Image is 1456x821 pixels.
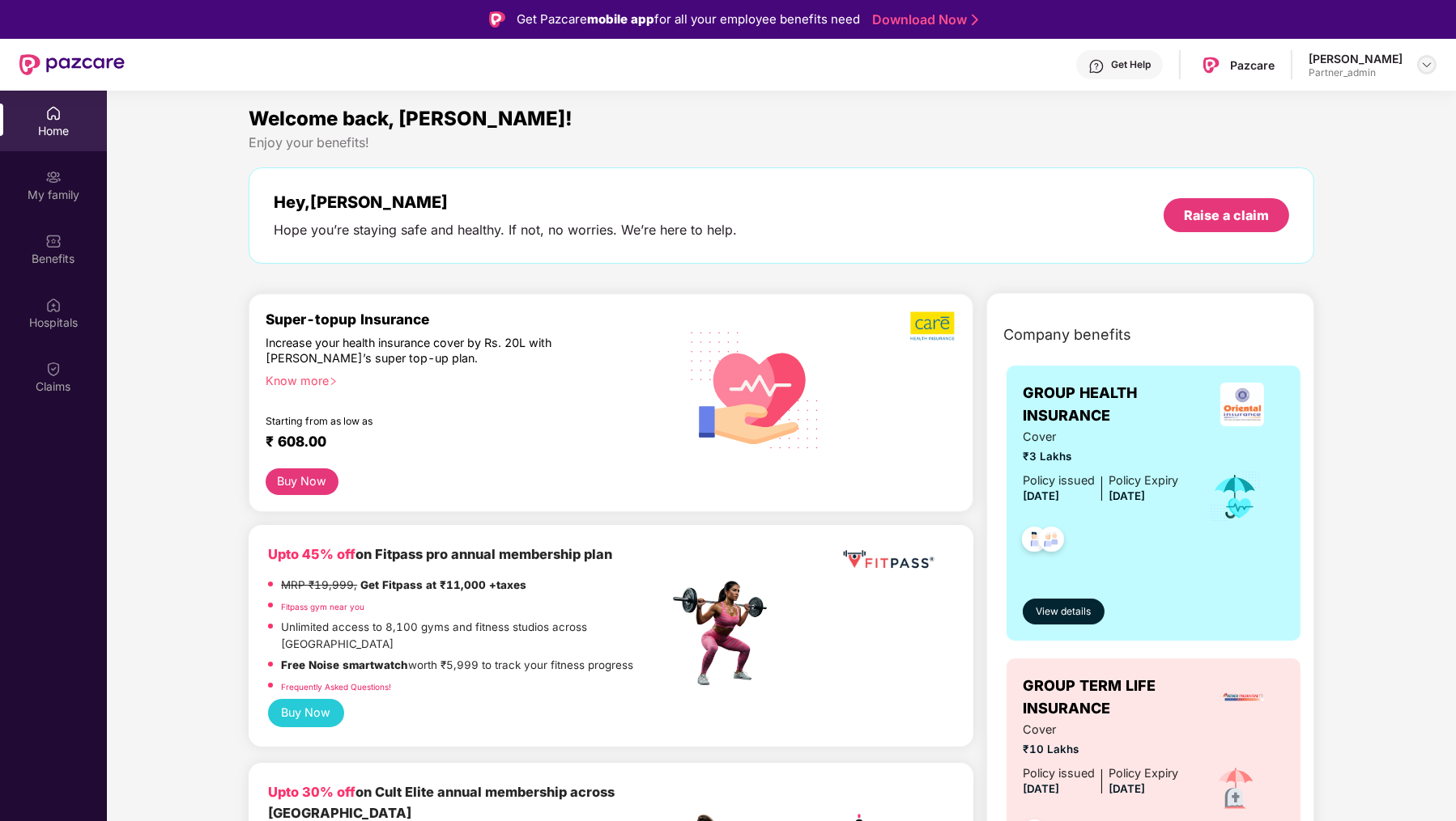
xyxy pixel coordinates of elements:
img: svg+xml;base64,PHN2ZyBpZD0iSG9tZSIgeG1sbnM9Imh0dHA6Ly93d3cudzMub3JnLzIwMDAvc3ZnIiB3aWR0aD0iMjAiIG... [45,105,62,121]
div: Policy Expiry [1109,764,1178,783]
img: icon [1209,470,1262,523]
div: Raise a claim [1184,206,1269,224]
img: b5dec4f62d2307b9de63beb79f102df3.png [910,311,956,341]
div: ₹ 608.00 [266,433,653,452]
img: svg+xml;base64,PHN2ZyB4bWxucz0iaHR0cDovL3d3dy53My5vcmcvMjAwMC9zdmciIHhtbG5zOnhsaW5rPSJodHRwOi8vd3... [678,311,832,468]
strong: mobile app [587,11,654,27]
img: Stroke [972,11,978,28]
span: Cover [1023,428,1178,446]
div: Pazcare [1230,57,1275,73]
del: MRP ₹19,999, [281,578,357,591]
strong: Free Noise smartwatch [281,658,408,671]
span: ₹3 Lakhs [1023,448,1178,465]
strong: Get Fitpass at ₹11,000 +taxes [360,578,526,591]
img: fppp.png [840,544,937,574]
div: Get Help [1111,58,1151,71]
span: Cover [1023,721,1178,739]
span: [DATE] [1109,489,1145,502]
div: Hope you’re staying safe and healthy. If not, no worries. We’re here to help. [274,222,737,239]
img: svg+xml;base64,PHN2ZyBpZD0iQ2xhaW0iIHhtbG5zPSJodHRwOi8vd3d3LnczLm9yZy8yMDAwL3N2ZyIgd2lkdGg9IjIwIi... [45,361,62,377]
b: on Cult Elite annual membership across [GEOGRAPHIC_DATA] [268,784,615,821]
span: GROUP HEALTH INSURANCE [1023,382,1199,428]
span: Company benefits [1003,324,1131,346]
div: Starting from as low as [266,415,600,426]
b: on Fitpass pro annual membership plan [268,546,612,562]
img: svg+xml;base64,PHN2ZyB4bWxucz0iaHR0cDovL3d3dy53My5vcmcvMjAwMC9zdmciIHdpZHRoPSI0OC45NDMiIGhlaWdodD... [1032,522,1071,561]
span: GROUP TERM LIFE INSURANCE [1023,675,1204,721]
div: Get Pazcare for all your employee benefits need [517,10,860,29]
img: insurerLogo [1222,675,1266,719]
img: Logo [489,11,505,28]
img: Pazcare_Logo.png [1199,53,1223,77]
div: Partner_admin [1309,66,1403,79]
span: ₹10 Lakhs [1023,741,1178,758]
span: [DATE] [1109,782,1145,795]
span: [DATE] [1023,489,1059,502]
span: Welcome back, [PERSON_NAME]! [249,107,573,130]
div: Super-topup Insurance [266,311,669,328]
a: Frequently Asked Questions! [281,682,391,692]
div: [PERSON_NAME] [1309,51,1403,66]
img: icon [1207,761,1264,818]
div: Hey, [PERSON_NAME] [274,193,737,212]
img: insurerLogo [1220,383,1264,426]
img: New Pazcare Logo [19,54,125,75]
div: Enjoy your benefits! [249,134,1314,151]
img: svg+xml;base64,PHN2ZyB4bWxucz0iaHR0cDovL3d3dy53My5vcmcvMjAwMC9zdmciIHdpZHRoPSI0OC45NDMiIGhlaWdodD... [1015,522,1054,561]
p: Unlimited access to 8,100 gyms and fitness studios across [GEOGRAPHIC_DATA] [281,619,669,653]
button: Buy Now [268,699,344,727]
button: Buy Now [266,468,338,495]
button: View details [1023,599,1105,624]
a: Download Now [872,11,973,28]
span: View details [1037,604,1092,620]
div: Policy Expiry [1109,472,1178,490]
img: svg+xml;base64,PHN2ZyBpZD0iRHJvcGRvd24tMzJ4MzIiIHhtbG5zPSJodHRwOi8vd3d3LnczLm9yZy8yMDAwL3N2ZyIgd2... [1420,58,1433,71]
img: svg+xml;base64,PHN2ZyB3aWR0aD0iMjAiIGhlaWdodD0iMjAiIHZpZXdCb3g9IjAgMCAyMCAyMCIgZmlsbD0ibm9uZSIgeG... [45,169,62,185]
a: Fitpass gym near you [281,602,364,612]
b: Upto 45% off [268,546,355,562]
img: svg+xml;base64,PHN2ZyBpZD0iSG9zcGl0YWxzIiB4bWxucz0iaHR0cDovL3d3dy53My5vcmcvMjAwMC9zdmciIHdpZHRoPS... [45,297,62,313]
p: worth ₹5,999 to track your fitness progress [281,657,633,674]
div: Policy issued [1023,472,1095,490]
div: Increase your health insurance cover by Rs. 20L with [PERSON_NAME]’s super top-up plan. [266,335,598,366]
div: Policy issued [1023,764,1095,783]
img: svg+xml;base64,PHN2ZyBpZD0iQmVuZWZpdHMiIHhtbG5zPSJodHRwOi8vd3d3LnczLm9yZy8yMDAwL3N2ZyIgd2lkdGg9Ij... [45,233,62,249]
span: right [329,377,338,386]
div: Know more [266,373,659,384]
img: fpp.png [668,577,781,690]
img: svg+xml;base64,PHN2ZyBpZD0iSGVscC0zMngzMiIgeG1sbnM9Imh0dHA6Ly93d3cudzMub3JnLzIwMDAvc3ZnIiB3aWR0aD... [1088,58,1105,74]
span: [DATE] [1023,782,1059,795]
b: Upto 30% off [268,784,355,800]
